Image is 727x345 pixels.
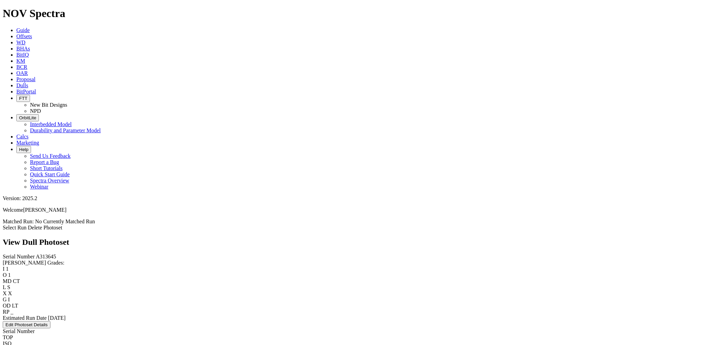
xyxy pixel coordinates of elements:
[16,89,36,94] a: BitPortal
[16,140,39,146] a: Marketing
[8,272,11,278] span: 1
[8,297,10,302] span: I
[3,272,7,278] label: O
[48,315,66,321] span: [DATE]
[16,46,30,51] a: BHAs
[16,27,30,33] a: Guide
[30,102,67,108] a: New Bit Designs
[30,178,69,183] a: Spectra Overview
[35,219,95,224] span: No Currently Matched Run
[3,278,12,284] label: MD
[30,121,72,127] a: Interbedded Model
[12,303,18,309] span: LT
[30,165,63,171] a: Short Tutorials
[16,95,30,102] button: FTT
[3,297,7,302] label: G
[16,70,28,76] a: OAR
[3,219,34,224] span: Matched Run:
[11,309,13,315] span: _
[3,290,7,296] label: X
[3,334,13,340] span: TOP
[16,64,27,70] a: BCR
[3,266,4,272] label: I
[3,7,724,20] h1: NOV Spectra
[16,134,29,139] a: Calcs
[3,195,724,201] div: Version: 2025.2
[3,207,724,213] p: Welcome
[3,309,9,315] label: RP
[19,147,28,152] span: Help
[3,321,50,328] button: Edit Photoset Details
[23,207,66,213] span: [PERSON_NAME]
[13,278,20,284] span: CT
[3,254,35,259] label: Serial Number
[3,238,724,247] h2: View Dull Photoset
[36,254,56,259] span: A313645
[3,315,47,321] label: Estimated Run Date
[3,303,11,309] label: OD
[19,115,36,120] span: OrbitLite
[16,146,31,153] button: Help
[3,260,724,266] div: [PERSON_NAME] Grades:
[16,40,26,45] a: WD
[16,33,32,39] a: Offsets
[7,284,10,290] span: S
[16,82,28,88] a: Dulls
[30,108,41,114] a: NPD
[16,58,25,64] a: KM
[16,76,35,82] a: Proposal
[30,159,59,165] a: Report a Bug
[3,225,27,230] a: Select Run
[3,284,6,290] label: L
[3,328,35,334] span: Serial Number
[30,184,48,190] a: Webinar
[30,127,101,133] a: Durability and Parameter Model
[6,266,9,272] span: 1
[16,52,29,58] a: BitIQ
[28,225,62,230] a: Delete Photoset
[16,114,39,121] button: OrbitLite
[8,290,12,296] span: X
[19,96,27,101] span: FTT
[30,153,71,159] a: Send Us Feedback
[30,171,70,177] a: Quick Start Guide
